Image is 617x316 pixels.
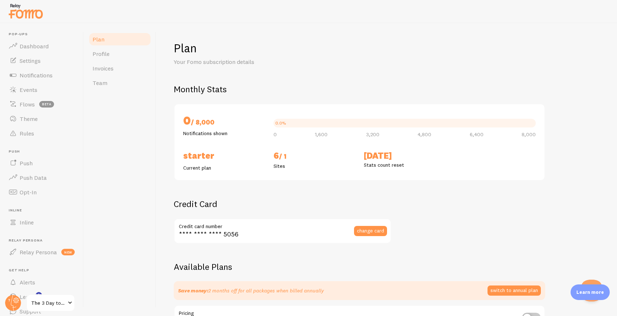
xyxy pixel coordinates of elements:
[20,159,33,167] span: Push
[174,41,600,56] h1: Plan
[26,294,75,312] a: The 3 Day to [GEOGRAPHIC_DATA]
[191,118,214,126] span: / 8,000
[183,130,265,137] p: Notifications shown
[488,285,541,296] button: switch to annual plan
[4,170,79,185] a: Push Data
[20,101,35,108] span: Flows
[273,132,277,137] span: 0
[20,57,41,64] span: Settings
[31,299,66,307] span: The 3 Day to [GEOGRAPHIC_DATA]
[20,42,49,50] span: Dashboard
[174,198,391,210] h2: Credit Card
[92,65,114,72] span: Invoices
[39,101,54,108] span: beta
[88,32,152,46] a: Plan
[522,132,536,137] span: 8,000
[183,150,265,161] h2: Starter
[357,228,384,233] span: change card
[571,284,610,300] div: Learn more
[36,292,42,299] svg: <p>Watch New Feature Tutorials!</p>
[4,53,79,68] a: Settings
[4,68,79,82] a: Notifications
[275,121,286,125] div: 0.0%
[88,61,152,76] a: Invoices
[174,218,391,231] label: Credit card number
[4,39,79,53] a: Dashboard
[9,238,79,243] span: Relay Persona
[88,76,152,90] a: Team
[20,248,57,256] span: Relay Persona
[4,275,79,289] a: Alerts
[4,289,79,304] a: Learn
[4,82,79,97] a: Events
[366,132,379,137] span: 3,200
[279,152,287,161] span: / 1
[4,97,79,112] a: Flows beta
[20,86,37,93] span: Events
[354,226,387,236] button: change card
[470,132,484,137] span: 6,400
[88,46,152,61] a: Profile
[20,72,53,79] span: Notifications
[8,2,44,20] img: fomo-relay-logo-orange.svg
[61,249,75,255] span: new
[20,189,37,196] span: Opt-In
[417,132,431,137] span: 4,800
[273,162,355,170] p: Sites
[174,84,600,95] h2: Monthly Stats
[183,113,265,130] h2: 0
[92,50,110,57] span: Profile
[9,268,79,273] span: Get Help
[92,79,107,86] span: Team
[174,261,600,272] h2: Available Plans
[178,287,208,294] strong: Save money:
[20,130,34,137] span: Rules
[20,279,35,286] span: Alerts
[4,185,79,199] a: Opt-In
[178,287,324,294] p: 2 months off for all packages when billed annually
[273,150,355,162] h2: 6
[576,289,604,296] p: Learn more
[315,132,328,137] span: 1,600
[581,280,602,301] iframe: Help Scout Beacon - Open
[183,164,265,171] p: Current plan
[9,208,79,213] span: Inline
[4,126,79,141] a: Rules
[4,215,79,230] a: Inline
[92,36,104,43] span: Plan
[364,161,445,169] p: Stats count reset
[9,32,79,37] span: Pop-ups
[20,174,47,181] span: Push Data
[20,293,34,300] span: Learn
[4,112,79,126] a: Theme
[9,149,79,154] span: Push
[4,245,79,259] a: Relay Persona new
[4,156,79,170] a: Push
[20,219,34,226] span: Inline
[364,150,445,161] h2: [DATE]
[20,115,38,122] span: Theme
[174,58,348,66] p: Your Fomo subscription details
